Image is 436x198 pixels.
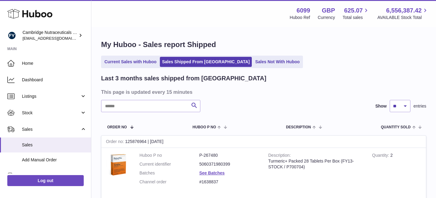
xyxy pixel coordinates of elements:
[160,57,252,67] a: Sales Shipped From [GEOGRAPHIC_DATA]
[22,61,86,66] span: Home
[101,89,425,95] h3: This page is updated every 15 minutes
[372,153,390,159] strong: Quantity
[101,40,426,50] h1: My Huboo - Sales report Shipped
[139,170,199,176] dt: Batches
[268,153,291,159] strong: Description
[377,6,429,20] a: 6,556,387.42 AVAILABLE Stock Total
[101,74,266,82] h2: Last 3 months sales shipped from [GEOGRAPHIC_DATA]
[101,136,426,148] div: 125876964 | [DATE]
[375,103,387,109] label: Show
[22,127,80,132] span: Sales
[22,110,80,116] span: Stock
[23,30,77,41] div: Cambridge Nutraceuticals Ltd
[102,57,159,67] a: Current Sales with Huboo
[381,125,411,129] span: Quantity Sold
[386,6,422,15] span: 6,556,387.42
[377,15,429,20] span: AVAILABLE Stock Total
[22,142,86,148] span: Sales
[199,179,259,185] dd: #1638837
[367,148,426,193] td: 2
[343,15,370,20] span: Total sales
[268,158,363,170] div: Turmeric+ Packed 28 Tablets Per Box (FY13-STOCK / P700704)
[199,152,259,158] dd: P-267480
[343,6,370,20] a: 625.07 Total sales
[22,77,86,83] span: Dashboard
[22,94,80,99] span: Listings
[23,36,90,41] span: [EMAIL_ADDRESS][DOMAIN_NAME]
[199,170,225,175] a: See Batches
[253,57,302,67] a: Sales Not With Huboo
[139,152,199,158] dt: Huboo P no
[107,125,127,129] span: Order No
[344,6,363,15] span: 625.07
[318,15,335,20] div: Currency
[22,173,80,178] span: Orders
[106,139,125,145] strong: Order no
[290,15,310,20] div: Huboo Ref
[7,175,84,186] a: Log out
[106,152,130,177] img: 60991619191506.png
[322,6,335,15] strong: GBP
[139,179,199,185] dt: Channel order
[413,103,426,109] span: entries
[199,161,259,167] dd: 5060371980399
[22,157,86,163] span: Add Manual Order
[297,6,310,15] strong: 6099
[192,125,216,129] span: Huboo P no
[139,161,199,167] dt: Current identifier
[7,31,16,40] img: huboo@camnutra.com
[286,125,311,129] span: Description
